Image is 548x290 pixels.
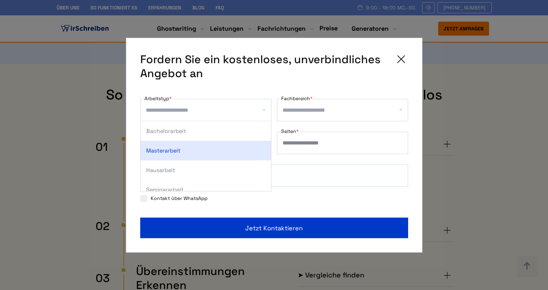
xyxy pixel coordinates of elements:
[140,217,408,238] button: Jetzt kontaktieren
[141,160,271,180] div: Hausarbeit
[281,127,299,135] label: Seiten
[140,195,208,201] label: Kontakt über WhatsApp
[140,52,389,80] span: Fordern Sie ein kostenloses, unverbindliches Angebot an
[141,141,271,160] div: Masterarbeit
[141,180,271,199] div: Seminararbeit
[144,94,172,102] label: Arbeitstyp
[281,94,313,102] label: Fachbereich
[245,223,303,232] span: Jetzt kontaktieren
[141,121,271,141] div: Bachelorarbeit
